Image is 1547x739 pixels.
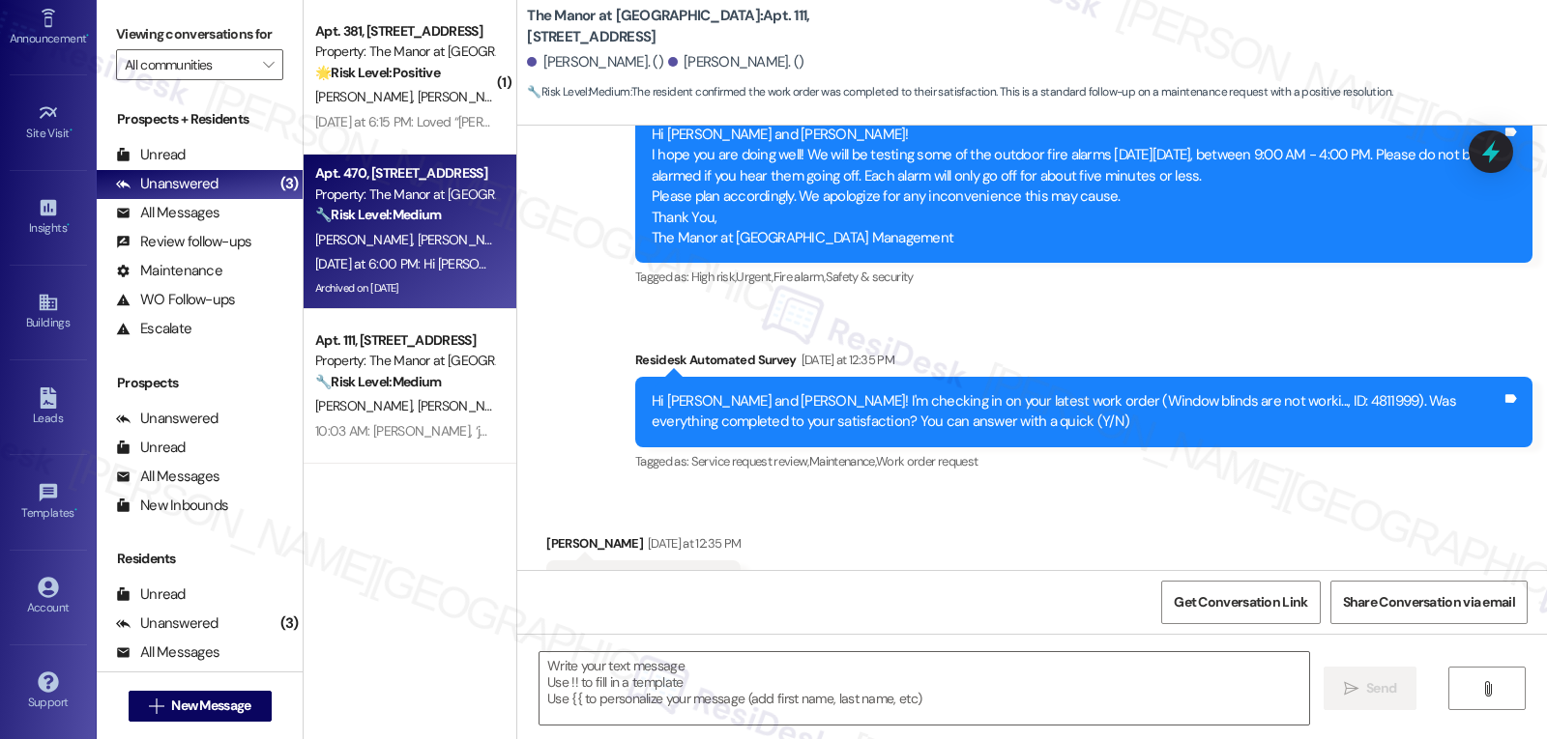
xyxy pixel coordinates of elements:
[129,691,272,722] button: New Message
[315,231,418,248] span: [PERSON_NAME]
[1161,581,1320,624] button: Get Conversation Link
[97,373,303,393] div: Prospects
[527,82,1392,102] span: : The resident confirmed the work order was completed to their satisfaction. This is a standard f...
[527,84,629,99] strong: 🔧 Risk Level: Medium
[116,203,219,223] div: All Messages
[1344,681,1358,696] i: 
[97,549,303,569] div: Residents
[315,64,440,81] strong: 🌟 Risk Level: Positive
[527,6,914,47] b: The Manor at [GEOGRAPHIC_DATA]: Apt. 111, [STREET_ADDRESS]
[527,52,663,72] div: [PERSON_NAME]. ()
[315,42,494,62] div: Property: The Manor at [GEOGRAPHIC_DATA]
[635,447,1532,475] div: Tagged as:
[74,503,77,517] span: •
[876,453,978,469] span: Work order request
[1343,592,1515,612] span: Share Conversation via email
[116,290,235,310] div: WO Follow-ups
[10,666,87,718] a: Support
[418,397,514,414] span: [PERSON_NAME]
[635,263,1532,291] div: Tagged as:
[10,571,87,623] a: Account
[97,109,303,129] div: Prospects + Residents
[1174,592,1307,612] span: Get Conversation Link
[315,373,441,390] strong: 🔧 Risk Level: Medium
[418,88,514,105] span: [PERSON_NAME]
[116,584,186,605] div: Unread
[116,642,219,663] div: All Messages
[315,422,1146,440] div: 10:03 AM: [PERSON_NAME], ‘just want to ask, has The Manor at [GEOGRAPHIC_DATA] been everything yo...
[125,49,252,80] input: All communities
[652,125,1502,249] div: Hi [PERSON_NAME] and [PERSON_NAME]! I hope you are doing well! We will be testing some of the out...
[315,255,1416,272] div: [DATE] at 6:00 PM: Hi [PERSON_NAME] and [PERSON_NAME] [PERSON_NAME], [PERSON_NAME] and cider will...
[643,533,741,554] div: [DATE] at 12:35 PM
[149,698,163,714] i: 
[116,174,219,194] div: Unanswered
[668,52,804,72] div: [PERSON_NAME]. ()
[276,609,304,639] div: (3)
[116,613,219,634] div: Unanswered
[116,19,283,49] label: Viewing conversations for
[263,57,274,72] i: 
[315,351,494,371] div: Property: The Manor at [GEOGRAPHIC_DATA]
[652,391,1502,433] div: Hi [PERSON_NAME] and [PERSON_NAME]! I'm checking in on your latest work order (Window blinds are ...
[1324,667,1417,710] button: Send
[826,269,914,285] span: Safety & security
[10,286,87,338] a: Buildings
[10,476,87,528] a: Templates •
[313,276,496,300] div: Archived on [DATE]
[418,231,514,248] span: [PERSON_NAME]
[116,319,191,339] div: Escalate
[315,88,418,105] span: [PERSON_NAME]
[116,145,186,165] div: Unread
[276,169,304,199] div: (3)
[635,350,1532,377] div: Residesk Automated Survey
[10,97,87,149] a: Site Visit •
[691,269,737,285] span: High risk ,
[67,218,70,232] span: •
[773,269,826,285] span: Fire alarm ,
[315,397,418,414] span: [PERSON_NAME]
[116,232,251,252] div: Review follow-ups
[171,696,250,716] span: New Message
[116,409,219,429] div: Unanswered
[10,382,87,434] a: Leads
[70,124,73,137] span: •
[116,261,222,281] div: Maintenance
[736,269,773,285] span: Urgent ,
[1330,581,1528,624] button: Share Conversation via email
[546,533,741,560] div: [PERSON_NAME]
[315,330,494,351] div: Apt. 111, [STREET_ADDRESS]
[315,21,494,42] div: Apt. 381, [STREET_ADDRESS]
[116,467,219,487] div: All Messages
[315,206,441,223] strong: 🔧 Risk Level: Medium
[315,185,494,205] div: Property: The Manor at [GEOGRAPHIC_DATA]
[797,350,894,370] div: [DATE] at 12:35 PM
[1366,678,1396,698] span: Send
[691,453,809,469] span: Service request review ,
[116,438,186,458] div: Unread
[809,453,876,469] span: Maintenance ,
[10,191,87,243] a: Insights •
[116,496,228,516] div: New Inbounds
[86,29,89,43] span: •
[315,163,494,184] div: Apt. 470, [STREET_ADDRESS]
[1480,681,1495,696] i: 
